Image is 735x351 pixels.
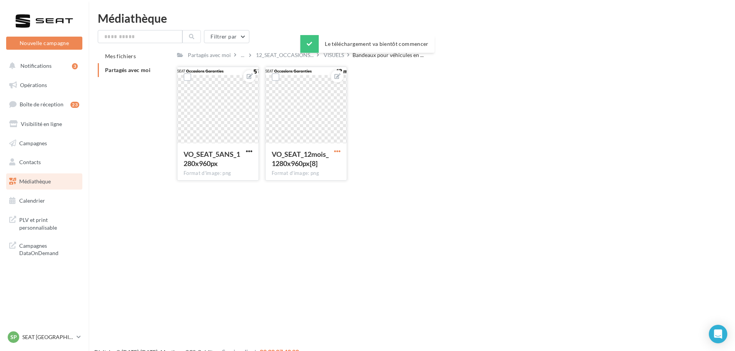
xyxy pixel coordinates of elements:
a: Campagnes DataOnDemand [5,237,84,260]
span: Partagés avec moi [105,67,150,73]
a: SP SEAT [GEOGRAPHIC_DATA] [6,330,82,344]
div: Partagés avec moi [188,51,231,59]
div: Format d'image: png [184,170,252,177]
span: Visibilité en ligne [21,121,62,127]
span: Campagnes DataOnDemand [19,240,79,257]
div: Open Intercom Messenger [709,325,727,343]
div: 23 [70,102,79,108]
div: ... [239,50,246,60]
span: Boîte de réception [20,101,63,107]
button: Filtrer par [204,30,249,43]
div: 3 [72,63,78,69]
span: Campagnes [19,139,47,146]
span: 12_SEAT_OCCASIONS... [256,51,314,59]
a: Visibilité en ligne [5,116,84,132]
span: PLV et print personnalisable [19,215,79,231]
div: Le téléchargement va bientôt commencer [300,35,434,53]
span: SP [10,333,17,341]
a: Calendrier [5,193,84,209]
p: SEAT [GEOGRAPHIC_DATA] [22,333,73,341]
a: Médiathèque [5,173,84,190]
span: VO_SEAT_5ANS_1280x960px [184,150,240,168]
button: Notifications 3 [5,58,81,74]
button: Nouvelle campagne [6,37,82,50]
span: Contacts [19,159,41,165]
a: PLV et print personnalisable [5,212,84,234]
a: Contacts [5,154,84,170]
span: Calendrier [19,197,45,204]
span: VO_SEAT_12mois_1280x960px[8] [272,150,329,168]
span: Opérations [20,82,47,88]
span: Notifications [20,62,52,69]
span: Médiathèque [19,178,51,185]
a: Boîte de réception23 [5,96,84,113]
span: Mes fichiers [105,53,136,59]
a: Opérations [5,77,84,93]
div: Format d'image: png [272,170,341,177]
a: Campagnes [5,135,84,151]
div: Médiathèque [98,12,726,24]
